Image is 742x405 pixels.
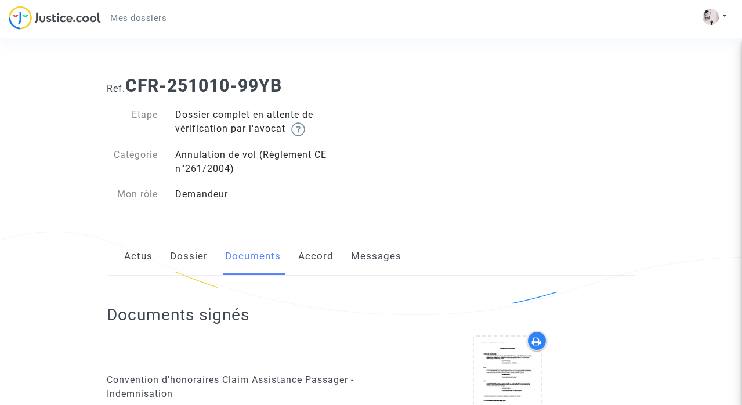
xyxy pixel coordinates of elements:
img: ACg8ocLuhOP1flfwpbwJcjxvAsRHxZwzpZxUwdh3yL0PjkaQkVoYuD3G=s96-c [703,9,719,25]
a: Actus [124,237,153,276]
a: Accord [298,237,334,276]
img: help.svg [291,122,305,136]
h2: Documents signés [107,305,249,325]
a: Documents [225,237,281,276]
div: Catégorie [98,148,167,176]
div: Demandeur [167,187,371,201]
img: jc-logo.svg [9,6,101,30]
a: Mes dossiers [101,9,176,27]
div: Convention d'honoraires Claim Assistance Passager - Indemnisation [107,373,363,401]
b: CFR-251010-99YB [125,75,282,96]
div: Dossier complet en attente de vérification par l'avocat [167,108,371,136]
div: Annulation de vol (Règlement CE n°261/2004) [167,148,371,176]
a: Dossier [170,237,208,276]
a: Messages [351,237,401,276]
span: Ref. [107,83,125,94]
div: Etape [98,108,167,136]
div: Mon rôle [98,187,167,201]
span: Mes dossiers [110,13,167,23]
